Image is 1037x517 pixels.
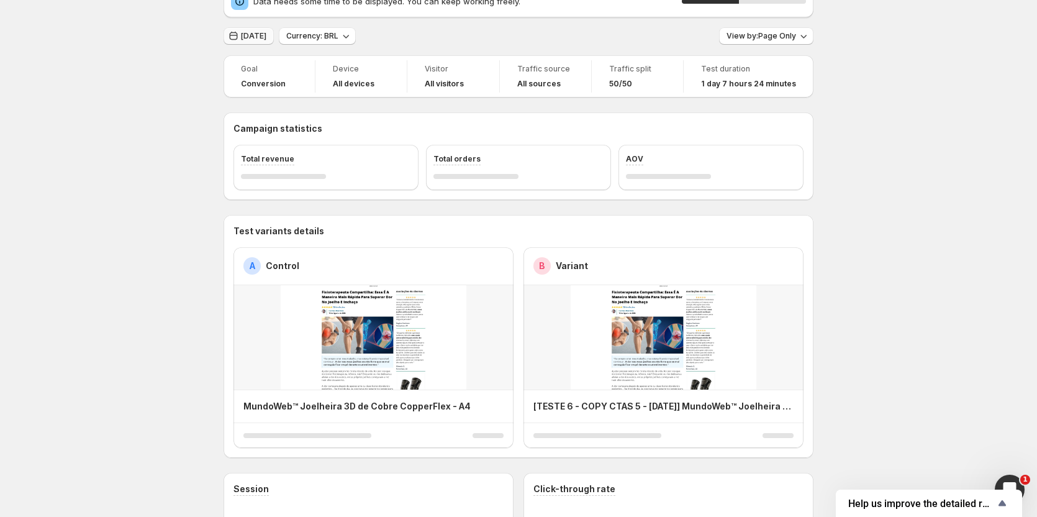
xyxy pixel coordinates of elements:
h4: All sources [517,79,561,89]
span: 1 day 7 hours 24 minutes [701,79,796,89]
button: View by:Page Only [719,27,813,45]
span: Visitor [425,64,481,74]
h3: Session [233,483,269,495]
h4: All devices [333,79,374,89]
a: GoalConversion [241,63,297,90]
img: -pages-teste-6-copy-ctas-5-19-08-25-mundoweb-joelheira-3d-de-cobre-copperflex-a4_thumbnail.jpg [523,285,804,390]
h2: B [539,260,545,272]
a: DeviceAll devices [333,63,389,90]
span: Help us improve the detailed report for A/B campaigns [848,498,995,510]
h2: Control [266,260,299,272]
span: Goal [241,64,297,74]
span: AOV [626,154,643,163]
h4: [TESTE 6 - COPY CTAS 5 - [DATE]] MundoWeb™ Joelheira 3D de Cobre CopperFlex - A4 [533,400,794,413]
span: Total revenue [241,154,294,163]
button: Currency: BRL [279,27,356,45]
a: Traffic sourceAll sources [517,63,574,90]
span: 1 [1020,475,1030,485]
img: -pages-joelheira-copperflex-a4_thumbnail.jpg [233,285,514,390]
a: Test duration1 day 7 hours 24 minutes [701,63,796,90]
span: Test duration [701,64,796,74]
button: Show survey - Help us improve the detailed report for A/B campaigns [848,496,1010,511]
button: [DATE] [224,27,274,45]
h3: Click-through rate [533,483,615,495]
span: View by: Page Only [727,31,796,41]
h3: Test variants details [233,225,804,237]
span: Traffic split [609,64,666,74]
span: [DATE] [241,31,266,41]
a: Traffic split50/50 [609,63,666,90]
h2: Variant [556,260,588,272]
h3: Campaign statistics [233,122,322,135]
span: Conversion [241,79,286,89]
a: VisitorAll visitors [425,63,481,90]
h2: A [250,260,255,272]
span: Traffic source [517,64,574,74]
span: 50/50 [609,79,632,89]
span: Total orders [433,154,481,163]
h4: All visitors [425,79,464,89]
iframe: Intercom live chat [995,475,1025,505]
span: Device [333,64,389,74]
span: Currency: BRL [286,31,338,41]
h4: MundoWeb™ Joelheira 3D de Cobre CopperFlex - A4 [243,400,471,413]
